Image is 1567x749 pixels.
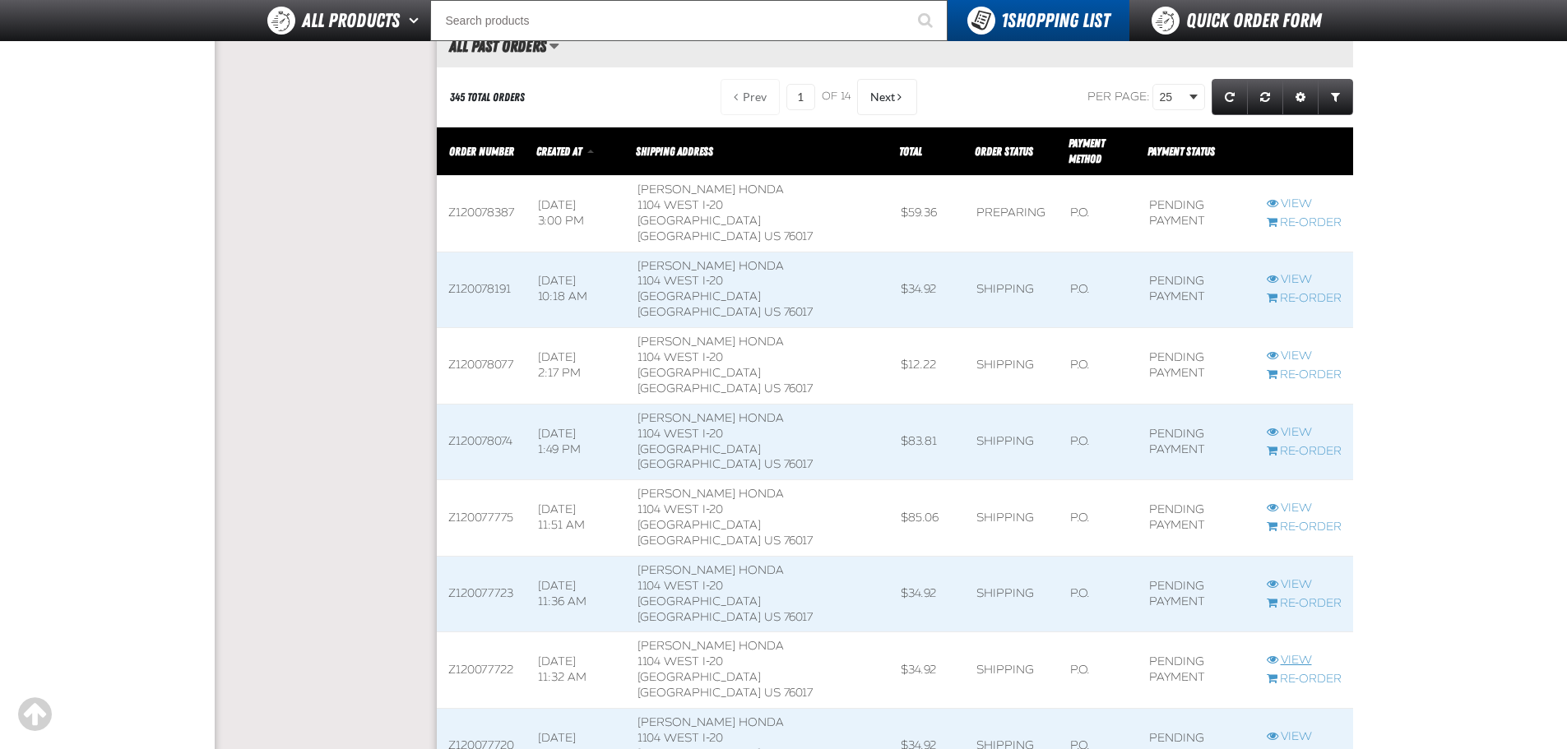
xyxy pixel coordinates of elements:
span: [GEOGRAPHIC_DATA] [637,305,761,319]
a: Expand or Collapse Grid Settings [1282,79,1319,115]
bdo: 76017 [784,457,813,471]
a: Expand or Collapse Grid Filters [1318,79,1353,115]
input: Current page number [786,84,815,110]
td: Shipping [965,328,1059,405]
strong: 1 [1001,9,1008,32]
a: Re-Order Z120078191 order [1267,291,1342,307]
button: Manage grid views. Current view is All Past Orders [549,32,559,60]
span: [GEOGRAPHIC_DATA] [637,457,761,471]
span: [GEOGRAPHIC_DATA] [637,366,761,380]
span: Payment Status [1147,145,1215,158]
td: Z120077723 [437,556,526,632]
a: Re-Order Z120078074 order [1267,444,1342,460]
a: Re-Order Z120077723 order [1267,596,1342,612]
td: $59.36 [889,176,965,252]
td: Z120077722 [437,632,526,709]
span: Per page: [1087,90,1150,104]
td: $34.92 [889,556,965,632]
h2: All Past Orders [437,37,546,55]
span: 1104 West I-20 [637,654,723,668]
td: Shipping [965,404,1059,480]
span: [GEOGRAPHIC_DATA] [637,518,761,532]
a: View Z120077723 order [1267,577,1342,593]
a: Order Number [449,145,514,158]
span: 1104 West I-20 [637,427,723,441]
bdo: 76017 [784,610,813,624]
td: $34.92 [889,252,965,328]
bdo: 76017 [784,305,813,319]
a: Reset grid action [1247,79,1283,115]
span: 1104 West I-20 [637,731,723,745]
td: [DATE] 11:51 AM [526,480,627,557]
span: [GEOGRAPHIC_DATA] [637,381,761,395]
bdo: 76017 [784,229,813,243]
a: View Z120078191 order [1267,272,1342,288]
a: Re-Order Z120078077 order [1267,368,1342,383]
td: Pending payment [1138,480,1254,557]
span: [PERSON_NAME] Honda [637,183,784,196]
a: View Z120077720 order [1267,729,1342,745]
span: [GEOGRAPHIC_DATA] [637,534,761,548]
span: [GEOGRAPHIC_DATA] [637,670,761,684]
span: [PERSON_NAME] Honda [637,335,784,349]
span: Order Status [975,145,1033,158]
td: $12.22 [889,328,965,405]
span: [PERSON_NAME] Honda [637,563,784,577]
span: [GEOGRAPHIC_DATA] [637,289,761,303]
td: Z120077775 [437,480,526,557]
td: [DATE] 11:32 AM [526,632,627,709]
span: 25 [1160,89,1186,106]
td: Z120078191 [437,252,526,328]
span: [GEOGRAPHIC_DATA] [637,442,761,456]
span: 1104 West I-20 [637,350,723,364]
a: Created At [536,145,584,158]
span: US [764,686,781,700]
td: $83.81 [889,404,965,480]
th: Row actions [1255,127,1353,176]
div: 345 Total Orders [450,90,525,105]
button: Next Page [857,79,917,115]
span: US [764,305,781,319]
span: Shipping Address [636,145,713,158]
td: Pending payment [1138,252,1254,328]
td: [DATE] 1:49 PM [526,404,627,480]
td: Pending payment [1138,632,1254,709]
td: P.O. [1059,328,1138,405]
div: Scroll to the top [16,696,53,733]
a: Re-Order Z120077775 order [1267,520,1342,535]
span: US [764,381,781,395]
td: P.O. [1059,632,1138,709]
td: Pending payment [1138,404,1254,480]
span: US [764,610,781,624]
span: [GEOGRAPHIC_DATA] [637,229,761,243]
span: [GEOGRAPHIC_DATA] [637,610,761,624]
span: [PERSON_NAME] Honda [637,715,784,729]
span: 1104 West I-20 [637,198,723,212]
td: [DATE] 3:00 PM [526,176,627,252]
td: P.O. [1059,176,1138,252]
td: P.O. [1059,404,1138,480]
span: Created At [536,145,582,158]
a: Refresh grid action [1212,79,1248,115]
a: View Z120078077 order [1267,349,1342,364]
a: Re-Order Z120077722 order [1267,672,1342,687]
a: Total [899,145,922,158]
a: Re-Order Z120078387 order [1267,215,1342,231]
span: [GEOGRAPHIC_DATA] [637,686,761,700]
span: [GEOGRAPHIC_DATA] [637,214,761,228]
span: [GEOGRAPHIC_DATA] [637,594,761,608]
td: P.O. [1059,252,1138,328]
span: 1104 West I-20 [637,274,723,288]
span: Shopping List [1001,9,1110,32]
span: All Products [302,6,400,35]
a: View Z120078387 order [1267,196,1342,212]
td: Z120078387 [437,176,526,252]
span: [PERSON_NAME] Honda [637,487,784,501]
bdo: 76017 [784,381,813,395]
td: Z120078077 [437,328,526,405]
td: Pending payment [1138,176,1254,252]
td: Shipping [965,252,1059,328]
bdo: 76017 [784,686,813,700]
td: Pending payment [1138,556,1254,632]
